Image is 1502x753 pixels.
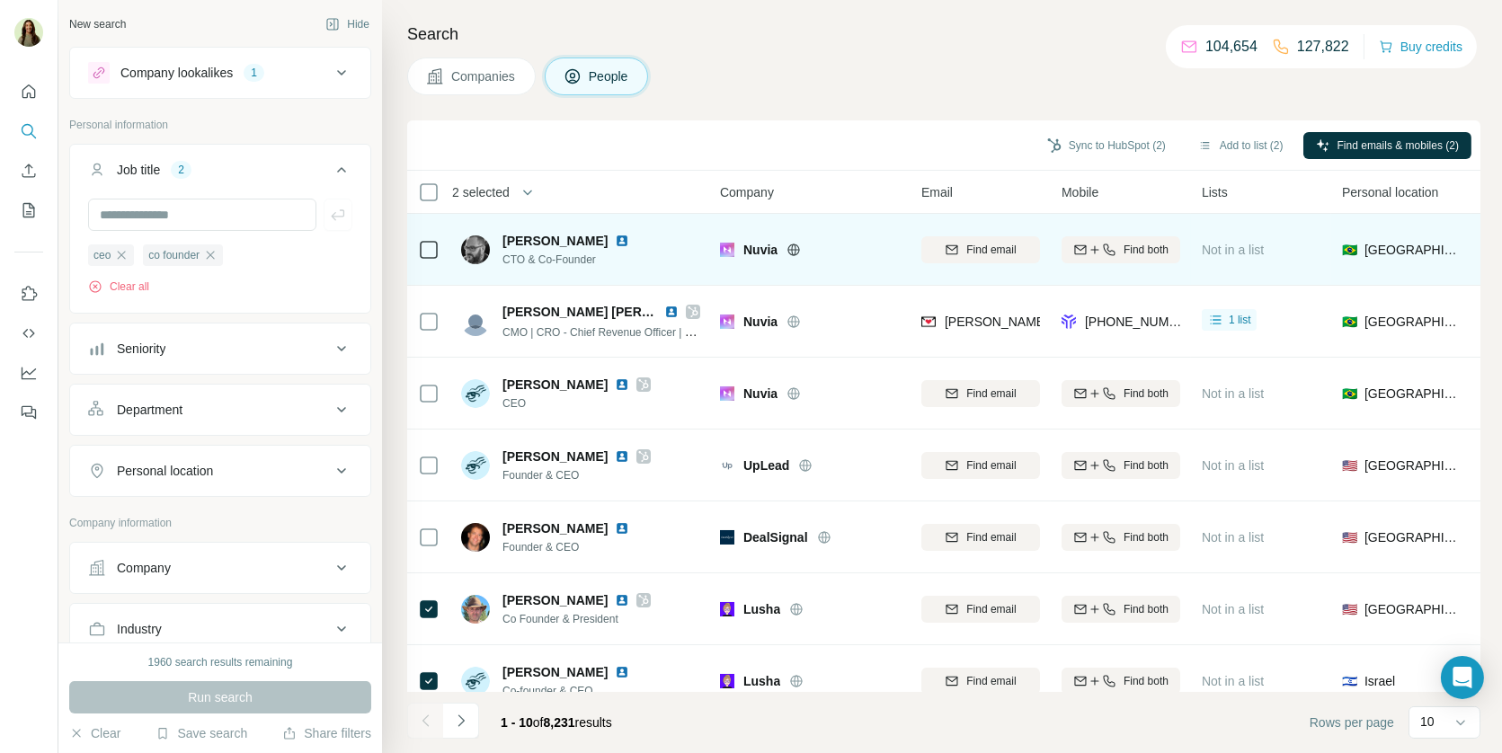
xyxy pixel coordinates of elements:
button: Find email [921,452,1040,479]
span: Israel [1364,672,1395,690]
span: 1 list [1229,312,1251,328]
button: Use Surfe API [14,317,43,350]
img: LinkedIn logo [615,377,629,392]
span: Founder & CEO [502,467,651,483]
button: My lists [14,194,43,226]
img: Logo of DealSignal [720,530,734,545]
button: Job title2 [70,148,370,199]
span: Find emails & mobiles (2) [1338,137,1459,154]
span: Not in a list [1202,530,1264,545]
p: 127,822 [1297,36,1349,58]
span: Lusha [743,600,780,618]
img: LinkedIn logo [615,449,629,464]
div: Open Intercom Messenger [1441,656,1484,699]
img: LinkedIn logo [615,593,629,607]
button: Search [14,115,43,147]
button: Find email [921,668,1040,695]
span: Personal location [1342,183,1438,201]
img: Logo of UpLead [720,458,734,473]
img: Avatar [461,595,490,624]
img: Logo of Lusha [720,602,734,616]
span: 🇺🇸 [1342,528,1357,546]
span: CMO | CRO - Chief Revenue Officer | Marketing & Sales | Co-Founder | [GEOGRAPHIC_DATA], Latam & G... [502,324,1040,339]
button: Buy credits [1379,34,1462,59]
button: Share filters [282,724,371,742]
span: CEO [502,395,651,412]
img: Logo of Nuvia [720,386,734,401]
button: Department [70,388,370,431]
div: 2 [171,162,191,178]
span: Companies [451,67,517,85]
span: Lists [1202,183,1228,201]
span: ceo [93,247,111,263]
span: People [589,67,630,85]
button: Industry [70,607,370,651]
img: LinkedIn logo [615,665,629,679]
button: Clear [69,724,120,742]
img: Avatar [461,451,490,480]
span: Find email [966,529,1016,545]
span: 1 - 10 [501,715,533,730]
img: Avatar [461,307,490,336]
div: Job title [117,161,160,179]
button: Find both [1062,596,1180,623]
span: Find email [966,385,1016,402]
span: 🇺🇸 [1342,600,1357,618]
span: [GEOGRAPHIC_DATA] [1364,600,1461,618]
span: [PERSON_NAME] [502,663,608,681]
span: [PERSON_NAME] [502,447,608,465]
span: Find email [966,673,1016,689]
img: provider forager logo [1062,313,1076,331]
button: Save search [156,724,247,742]
span: Find both [1124,385,1169,402]
button: Clear all [88,279,149,295]
span: 🇧🇷 [1342,313,1357,331]
button: Find both [1062,668,1180,695]
img: Logo of Lusha [720,674,734,688]
button: Quick start [14,75,43,108]
div: Company lookalikes [120,64,233,82]
button: Company [70,546,370,589]
div: Seniority [117,340,165,358]
img: Avatar [461,523,490,552]
span: [GEOGRAPHIC_DATA] [1364,313,1461,331]
button: Add to list (2) [1186,132,1296,159]
span: 8,231 [544,715,575,730]
img: Logo of Nuvia [720,243,734,257]
button: Find email [921,524,1040,551]
span: Find both [1124,601,1169,617]
span: Find both [1124,457,1169,474]
button: Use Surfe on LinkedIn [14,278,43,310]
button: Company lookalikes1 [70,51,370,94]
span: Find both [1124,673,1169,689]
span: Nuvia [743,385,778,403]
div: New search [69,16,126,32]
span: Find email [966,242,1016,258]
img: Avatar [461,667,490,695]
button: Find email [921,236,1040,263]
span: co founder [148,247,200,263]
img: Logo of Nuvia [720,314,734,329]
button: Enrich CSV [14,155,43,187]
button: Find emails & mobiles (2) [1303,132,1471,159]
span: [PHONE_NUMBER] [1085,314,1198,329]
button: Sync to HubSpot (2) [1035,132,1178,159]
span: Rows per page [1310,713,1394,731]
button: Find both [1062,236,1180,263]
span: Not in a list [1202,386,1264,401]
span: Co Founder & President [502,611,651,627]
button: Dashboard [14,357,43,389]
span: [PERSON_NAME] [502,376,608,394]
span: [PERSON_NAME][EMAIL_ADDRESS][PERSON_NAME][DOMAIN_NAME] [945,314,1365,329]
span: 🇧🇷 [1342,385,1357,403]
span: Lusha [743,672,780,690]
div: Department [117,401,182,419]
h4: Search [407,22,1480,47]
span: [PERSON_NAME] [502,591,608,609]
img: Avatar [14,18,43,47]
img: Avatar [461,379,490,408]
button: Find both [1062,524,1180,551]
button: Personal location [70,449,370,492]
span: 🇮🇱 [1342,672,1357,690]
span: Find email [966,601,1016,617]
